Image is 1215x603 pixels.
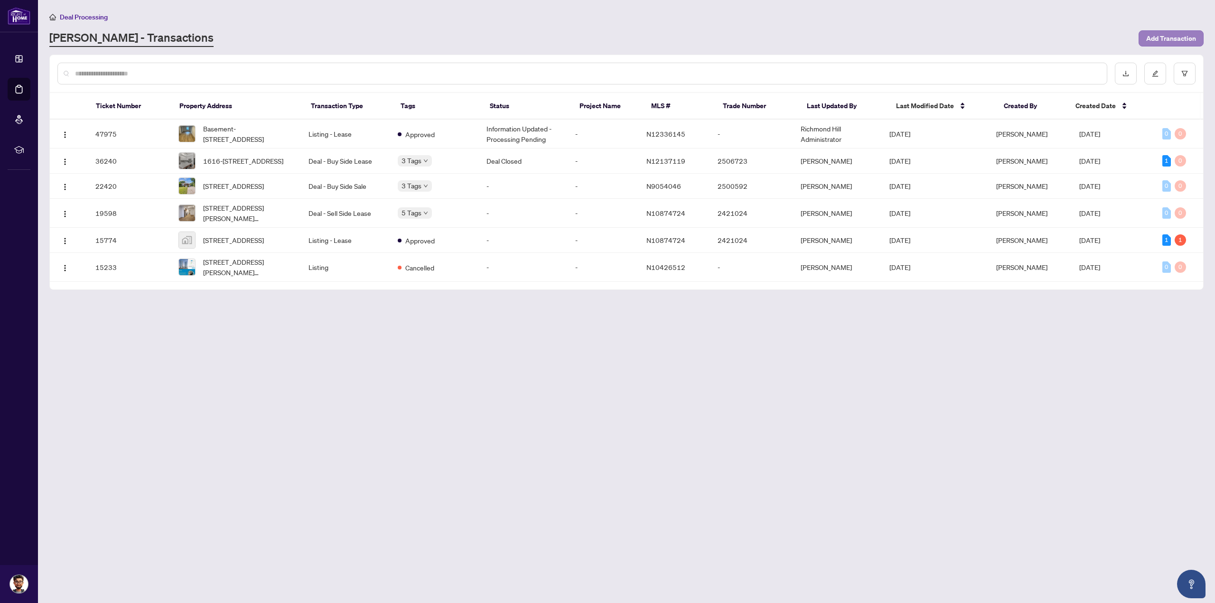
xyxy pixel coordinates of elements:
[61,210,69,218] img: Logo
[301,120,390,148] td: Listing - Lease
[301,253,390,282] td: Listing
[888,93,996,120] th: Last Modified Date
[1174,63,1196,84] button: filter
[479,120,568,148] td: Information Updated - Processing Pending
[1175,261,1186,273] div: 0
[1144,63,1166,84] button: edit
[646,263,685,271] span: N10426512
[8,7,30,25] img: logo
[646,182,681,190] span: N9054046
[1152,70,1159,77] span: edit
[179,126,195,142] img: thumbnail-img
[1068,93,1151,120] th: Created Date
[889,182,910,190] span: [DATE]
[301,228,390,253] td: Listing - Lease
[996,209,1047,217] span: [PERSON_NAME]
[10,575,28,593] img: Profile Icon
[479,148,568,174] td: Deal Closed
[568,174,639,199] td: -
[889,209,910,217] span: [DATE]
[479,228,568,253] td: -
[402,180,421,191] span: 3 Tags
[57,126,73,141] button: Logo
[88,199,171,228] td: 19598
[889,130,910,138] span: [DATE]
[60,13,108,21] span: Deal Processing
[57,178,73,194] button: Logo
[996,236,1047,244] span: [PERSON_NAME]
[402,155,421,166] span: 3 Tags
[1181,70,1188,77] span: filter
[568,148,639,174] td: -
[57,260,73,275] button: Logo
[1079,157,1100,165] span: [DATE]
[402,207,421,218] span: 5 Tags
[301,174,390,199] td: Deal - Buy Side Sale
[896,101,954,111] span: Last Modified Date
[179,178,195,194] img: thumbnail-img
[793,253,882,282] td: [PERSON_NAME]
[1162,180,1171,192] div: 0
[710,148,793,174] td: 2506723
[203,181,264,191] span: [STREET_ADDRESS]
[1162,261,1171,273] div: 0
[57,153,73,168] button: Logo
[568,253,639,282] td: -
[996,130,1047,138] span: [PERSON_NAME]
[1146,31,1196,46] span: Add Transaction
[793,199,882,228] td: [PERSON_NAME]
[646,236,685,244] span: N10874724
[799,93,889,120] th: Last Updated By
[889,236,910,244] span: [DATE]
[889,263,910,271] span: [DATE]
[1175,128,1186,139] div: 0
[88,174,171,199] td: 22420
[646,157,685,165] span: N12137119
[405,262,434,273] span: Cancelled
[482,93,572,120] th: Status
[179,232,195,248] img: thumbnail-img
[203,123,294,144] span: Basement-[STREET_ADDRESS]
[301,148,390,174] td: Deal - Buy Side Lease
[793,148,882,174] td: [PERSON_NAME]
[61,158,69,166] img: Logo
[61,183,69,191] img: Logo
[88,228,171,253] td: 15774
[889,157,910,165] span: [DATE]
[479,199,568,228] td: -
[49,30,214,47] a: [PERSON_NAME] - Transactions
[203,235,264,245] span: [STREET_ADDRESS]
[405,129,435,139] span: Approved
[49,14,56,20] span: home
[1079,130,1100,138] span: [DATE]
[1079,263,1100,271] span: [DATE]
[568,228,639,253] td: -
[1175,234,1186,246] div: 1
[644,93,715,120] th: MLS #
[1079,236,1100,244] span: [DATE]
[423,211,428,215] span: down
[1079,209,1100,217] span: [DATE]
[1162,234,1171,246] div: 1
[61,131,69,139] img: Logo
[303,93,393,120] th: Transaction Type
[996,263,1047,271] span: [PERSON_NAME]
[646,209,685,217] span: N10874724
[172,93,303,120] th: Property Address
[710,253,793,282] td: -
[793,120,882,148] td: Richmond Hill Administrator
[88,93,172,120] th: Ticket Number
[793,228,882,253] td: [PERSON_NAME]
[393,93,483,120] th: Tags
[572,93,644,120] th: Project Name
[88,253,171,282] td: 15233
[405,235,435,246] span: Approved
[710,120,793,148] td: -
[61,237,69,245] img: Logo
[710,199,793,228] td: 2421024
[1175,155,1186,167] div: 0
[1162,128,1171,139] div: 0
[479,253,568,282] td: -
[1115,63,1137,84] button: download
[1177,570,1206,598] button: Open asap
